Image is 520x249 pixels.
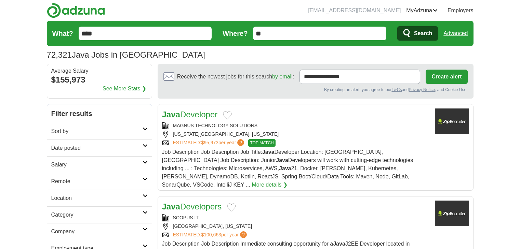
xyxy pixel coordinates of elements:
[223,111,232,119] button: Add to favorite jobs
[162,214,429,221] div: SCOPUS IT
[47,223,152,240] a: Company
[47,206,152,223] a: Category
[47,156,152,173] a: Salary
[201,140,218,145] span: $95,973
[51,194,143,202] h2: Location
[177,73,294,81] span: Receive the newest jobs for this search :
[162,202,222,211] a: JavaDevelopers
[237,139,244,146] span: ?
[51,74,148,86] div: $155,973
[308,6,401,15] li: [EMAIL_ADDRESS][DOMAIN_NAME]
[47,190,152,206] a: Location
[162,122,429,129] div: MAGNUS TECHNOLOGY SOLUTIONS
[406,6,438,15] a: MyAdzuna
[163,87,468,93] div: By creating an alert, you agree to our and , and Cookie Use.
[262,149,275,155] strong: Java
[173,231,249,238] a: ESTIMATED:$100,663per year?
[162,110,218,119] a: JavaDeveloper
[435,201,469,226] img: Company logo
[51,228,143,236] h2: Company
[47,123,152,140] a: Sort by
[272,74,293,79] a: by email
[51,144,143,152] h2: Date posted
[448,6,474,15] a: Employers
[173,139,246,147] a: ESTIMATED:$95,973per year?
[391,87,402,92] a: T&Cs
[435,108,469,134] img: Company logo
[414,27,432,40] span: Search
[248,139,275,147] span: TOP MATCH
[443,27,468,40] a: Advanced
[409,87,435,92] a: Privacy Notice
[279,165,291,171] strong: Java
[47,173,152,190] a: Remote
[51,68,148,74] div: Average Salary
[162,110,180,119] strong: Java
[47,50,205,59] h1: Java Jobs in [GEOGRAPHIC_DATA]
[52,28,73,39] label: What?
[227,203,236,211] button: Add to favorite jobs
[51,211,143,219] h2: Category
[201,232,221,237] span: $100,663
[162,149,413,188] span: Job Description Job Description Job Title: Developer Location: [GEOGRAPHIC_DATA], [GEOGRAPHIC_DAT...
[162,223,429,230] div: [GEOGRAPHIC_DATA], [US_STATE]
[162,131,429,138] div: [US_STATE][GEOGRAPHIC_DATA], [US_STATE]
[223,28,248,39] label: Where?
[333,241,345,247] strong: Java
[47,49,72,61] span: 72,321
[47,3,105,18] img: Adzuna logo
[240,231,247,238] span: ?
[397,26,438,41] button: Search
[252,181,288,189] a: More details ❯
[47,104,152,123] h2: Filter results
[103,85,146,93] a: See More Stats ❯
[276,157,288,163] strong: Java
[51,161,143,169] h2: Salary
[51,127,143,135] h2: Sort by
[47,140,152,156] a: Date posted
[162,202,180,211] strong: Java
[426,70,467,84] button: Create alert
[51,177,143,186] h2: Remote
